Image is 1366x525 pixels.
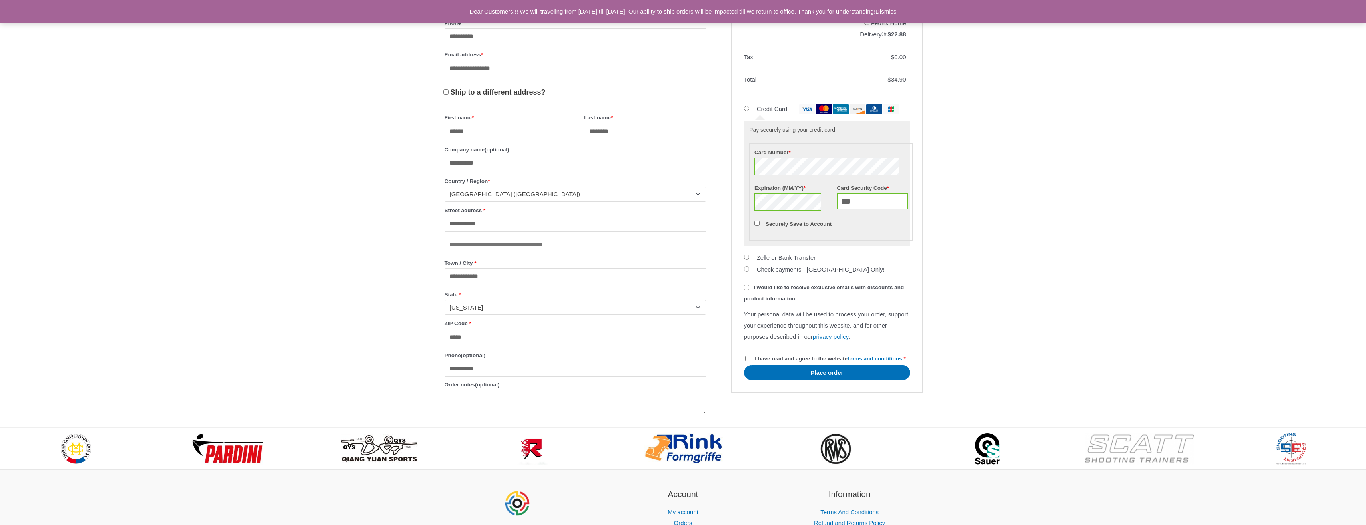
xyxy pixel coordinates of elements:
[888,76,891,83] span: $
[850,104,865,114] img: discover
[744,46,826,69] th: Tax
[445,144,706,155] label: Company name
[757,254,816,261] label: Zelle or Bank Transfer
[445,49,706,60] label: Email address
[755,356,902,362] span: I have read and agree to the website
[820,509,879,515] a: Terms And Conditions
[668,509,698,515] a: My account
[813,333,848,340] a: privacy policy
[445,300,706,315] span: State
[888,76,906,83] bdi: 34.90
[875,8,897,15] a: Dismiss
[445,187,706,201] span: Country / Region
[888,31,891,38] span: $
[584,112,706,123] label: Last name
[757,105,899,112] label: Credit Card
[745,356,750,361] input: I have read and agree to the websiteterms and conditions *
[475,382,499,388] span: (optional)
[833,104,849,114] img: amex
[744,285,749,290] input: I would like to receive exclusive emails with discounts and product information
[445,205,706,216] label: Street address
[445,289,706,300] label: State
[888,31,906,38] bdi: 22.88
[445,258,706,268] label: Town / City
[744,309,910,342] p: Your personal data will be used to process your order, support your experience throughout this we...
[816,104,832,114] img: mastercard
[866,104,882,114] img: dinersclub
[744,284,904,302] span: I would like to receive exclusive emails with discounts and product information
[754,147,908,158] label: Card Number
[799,104,815,114] img: visa
[903,356,905,362] abbr: required
[848,356,902,362] a: terms and conditions
[445,379,706,390] label: Order notes
[776,488,923,501] h2: Information
[837,183,908,193] label: Card Security Code
[610,488,756,501] h2: Account
[749,126,904,135] p: Pay securely using your credit card.
[445,318,706,329] label: ZIP Code
[461,352,485,358] span: (optional)
[445,112,566,123] label: First name
[883,104,899,114] img: jcb
[766,221,832,227] label: Securely Save to Account
[445,176,706,187] label: Country / Region
[744,68,826,91] th: Total
[450,304,694,312] span: Virginia
[744,365,910,380] button: Place order
[757,266,885,273] label: Check payments - [GEOGRAPHIC_DATA] Only!
[485,147,509,153] span: (optional)
[451,88,546,96] span: Ship to a different address?
[891,54,894,60] span: $
[445,350,706,361] label: Phone
[749,143,913,241] fieldset: Payment Info
[891,54,906,60] bdi: 0.00
[450,190,694,198] span: United States (US)
[754,183,825,193] label: Expiration (MM/YY)
[443,89,449,95] input: Ship to a different address?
